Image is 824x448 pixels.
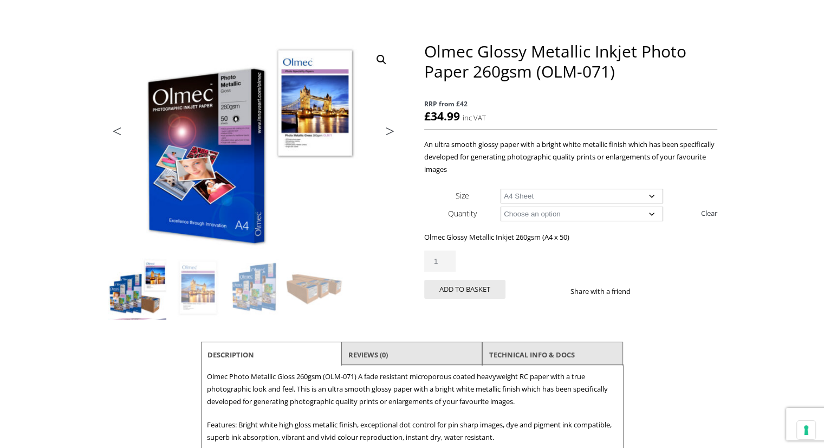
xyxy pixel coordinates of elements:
[797,421,815,439] button: Your consent preferences for tracking technologies
[372,50,391,69] a: View full-screen image gallery
[424,41,717,81] h1: Olmec Glossy Metallic Inkjet Photo Paper 260gsm (OLM-071)
[701,204,717,222] a: Clear options
[207,370,618,408] p: Olmec Photo Metallic Gloss 260gsm (OLM-071) A fade resistant microporous coated heavyweight RC pa...
[657,287,665,296] img: twitter sharing button
[670,287,678,296] img: email sharing button
[570,285,644,298] p: Share with a friend
[424,108,431,124] span: £
[227,258,286,317] img: Olmec Glossy Metallic Inkjet Photo Paper 260gsm (OLM-071) - Image 3
[167,258,226,317] img: Olmec Glossy Metallic Inkjet Photo Paper 260gsm (OLM-071) - Image 2
[489,345,575,364] a: TECHNICAL INFO & DOCS
[644,287,652,296] img: facebook sharing button
[424,231,717,244] p: Olmec Glossy Metallic Inkjet 260gsm (A4 x 50)
[424,280,505,299] button: Add to basket
[424,138,717,176] p: An ultra smooth glossy paper with a bright white metallic finish which has been specifically deve...
[207,419,618,444] p: Features: Bright white high gloss metallic finish, exceptional dot control for pin sharp images, ...
[108,258,166,317] img: Olmec Glossy Metallic Inkjet Photo Paper 260gsm (OLM-071)
[108,318,166,376] img: Olmec Glossy Metallic Inkjet Photo Paper 260gsm (OLM-071) - Image 5
[348,345,388,364] a: Reviews (0)
[424,251,456,272] input: Product quantity
[287,258,345,317] img: Olmec Glossy Metallic Inkjet Photo Paper 260gsm (OLM-071) - Image 4
[207,345,254,364] a: Description
[456,190,469,201] label: Size
[424,98,717,110] span: RRP from £42
[424,108,460,124] bdi: 34.99
[448,208,477,219] label: Quantity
